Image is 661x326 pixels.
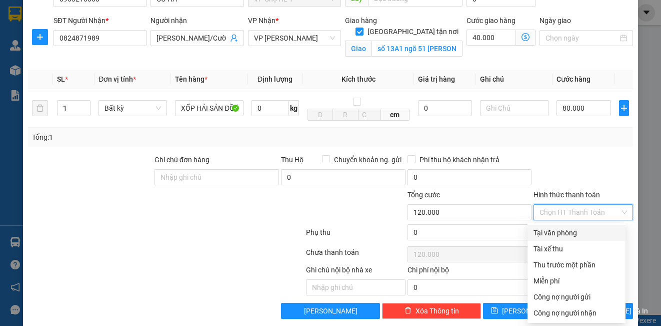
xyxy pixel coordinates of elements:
[281,156,303,164] span: Thu Hộ
[32,132,256,143] div: Tổng: 1
[341,75,375,83] span: Kích thước
[619,100,629,116] button: plus
[32,29,48,45] button: plus
[418,75,455,83] span: Giá trị hàng
[533,275,619,286] div: Miễn phí
[306,279,405,295] input: Nhập ghi chú
[32,33,47,41] span: plus
[98,75,136,83] span: Đơn vị tính
[407,264,532,279] div: Chi phí nội bộ
[307,109,333,121] input: D
[371,41,462,57] input: Giao tận nơi
[305,247,406,264] div: Chưa thanh toán
[254,31,335,46] span: VP Minh Khai
[305,227,406,244] div: Phụ thu
[404,307,411,315] span: delete
[483,303,557,319] button: save[PERSON_NAME]
[527,289,625,305] div: Cước gửi hàng sẽ được ghi vào công nợ của người gửi
[480,100,548,116] input: Ghi Chú
[533,243,619,254] div: Tài xế thu
[32,100,48,116] button: delete
[556,75,590,83] span: Cước hàng
[415,305,459,316] span: Xóa Thông tin
[533,227,619,238] div: Tại văn phòng
[407,191,440,199] span: Tổng cước
[619,104,628,112] span: plus
[381,109,409,121] span: cm
[345,17,377,25] span: Giao hàng
[306,264,405,279] div: Ghi chú nội bộ nhà xe
[150,15,243,26] div: Người nhận
[332,109,358,121] input: R
[491,307,498,315] span: save
[154,156,209,164] label: Ghi chú đơn hàng
[418,100,472,116] input: 0
[248,17,275,25] span: VP Nhận
[289,100,299,116] span: kg
[521,33,529,41] span: dollar-circle
[154,169,279,185] input: Ghi chú đơn hàng
[175,75,207,83] span: Tên hàng
[533,259,619,270] div: Thu trước một phần
[559,303,633,319] button: printer[PERSON_NAME] và In
[415,154,503,165] span: Phí thu hộ khách nhận trả
[330,154,405,165] span: Chuyển khoản ng. gửi
[281,303,380,319] button: [PERSON_NAME]
[466,17,515,25] label: Cước giao hàng
[304,305,357,316] span: [PERSON_NAME]
[502,305,555,316] span: [PERSON_NAME]
[53,15,146,26] div: SĐT Người Nhận
[57,75,65,83] span: SL
[533,307,619,318] div: Công nợ người nhận
[533,191,600,199] label: Hình thức thanh toán
[104,101,161,116] span: Bất kỳ
[545,33,617,44] input: Ngày giao
[175,100,243,116] input: VD: Bàn, Ghế
[363,26,462,37] span: [GEOGRAPHIC_DATA] tận nơi
[230,34,238,42] span: user-add
[466,30,516,46] input: Cước giao hàng
[382,303,481,319] button: deleteXóa Thông tin
[345,41,371,57] span: Giao
[257,75,292,83] span: Định lượng
[527,305,625,321] div: Cước gửi hàng sẽ được ghi vào công nợ của người nhận
[533,291,619,302] div: Công nợ người gửi
[358,109,381,121] input: C
[539,17,571,25] label: Ngày giao
[476,70,552,89] th: Ghi chú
